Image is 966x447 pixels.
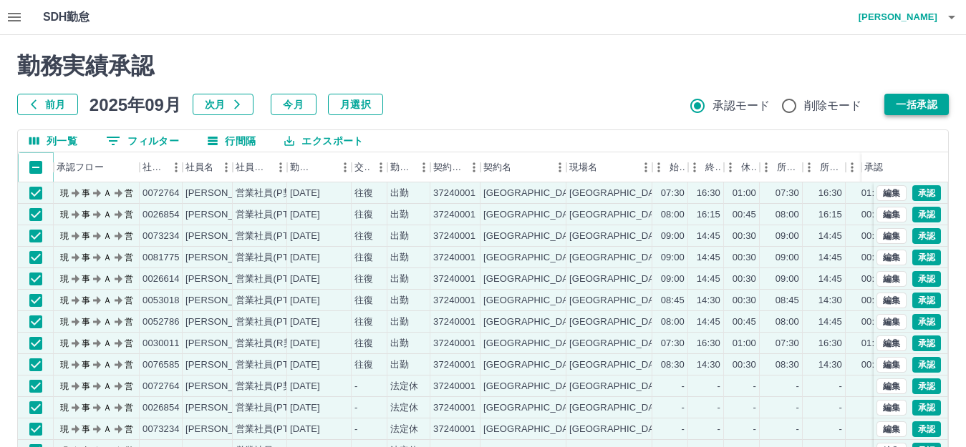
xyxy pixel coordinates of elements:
div: 休憩 [724,152,760,182]
div: 営業社員(R契約) [236,337,305,350]
div: 09:00 [776,251,799,265]
div: 00:30 [861,230,885,243]
div: 出勤 [390,187,409,200]
div: [GEOGRAPHIC_DATA]立[PERSON_NAME][GEOGRAPHIC_DATA] [569,423,854,436]
div: 14:45 [818,315,842,329]
div: [DATE] [290,358,320,372]
div: - [718,380,720,393]
div: 出勤 [390,208,409,222]
div: 09:00 [661,230,685,243]
button: 承認 [912,421,941,437]
text: Ａ [103,381,112,391]
div: 社員番号 [143,152,165,182]
div: 出勤 [390,315,409,329]
div: 所定開始 [777,152,800,182]
div: [GEOGRAPHIC_DATA] [483,272,582,286]
text: 事 [82,210,90,220]
div: 往復 [354,337,373,350]
div: 08:00 [776,315,799,329]
div: 37240001 [433,251,475,265]
div: 00:45 [861,315,885,329]
text: 現 [60,210,69,220]
text: 現 [60,188,69,198]
div: 契約コード [430,152,480,182]
button: 編集 [876,185,907,201]
div: [GEOGRAPHIC_DATA] [483,337,582,350]
text: 事 [82,403,90,413]
div: 0026854 [143,208,180,222]
div: - [718,423,720,436]
div: 営業社員(PT契約) [236,423,311,436]
text: Ａ [103,403,112,413]
button: 編集 [876,421,907,437]
div: 01:00 [733,337,756,350]
div: 営業社員(PT契約) [236,230,311,243]
div: 契約名 [483,152,511,182]
div: 法定休 [390,380,418,393]
div: 08:00 [776,208,799,222]
div: 0073234 [143,230,180,243]
div: - [839,380,842,393]
div: 14:45 [697,251,720,265]
div: 14:30 [818,294,842,308]
button: メニュー [270,157,291,178]
div: [DATE] [290,380,320,393]
div: [GEOGRAPHIC_DATA] [483,423,582,436]
div: 往復 [354,358,373,372]
button: メニュー [216,157,237,178]
text: 営 [125,403,133,413]
text: 現 [60,317,69,327]
button: メニュー [635,157,657,178]
text: 営 [125,381,133,391]
div: 往復 [354,230,373,243]
div: [PERSON_NAME] [185,208,264,222]
text: Ａ [103,338,112,348]
text: Ａ [103,188,112,198]
div: 出勤 [390,294,409,308]
button: メニュー [165,157,187,178]
div: 社員番号 [140,152,183,182]
button: ソート [314,157,334,177]
button: メニュー [549,157,571,178]
div: - [796,380,799,393]
div: 00:30 [733,294,756,308]
div: - [354,380,357,393]
div: 14:45 [818,272,842,286]
text: 現 [60,274,69,284]
button: 承認 [912,357,941,373]
div: [GEOGRAPHIC_DATA]立[PERSON_NAME][GEOGRAPHIC_DATA] [569,337,854,350]
div: 00:30 [733,230,756,243]
h5: 2025年09月 [90,94,181,115]
div: 休憩 [741,152,757,182]
div: [PERSON_NAME] [185,401,264,415]
div: 01:00 [861,337,885,350]
button: 編集 [876,378,907,394]
button: メニュー [413,157,435,178]
div: 16:30 [697,337,720,350]
div: [GEOGRAPHIC_DATA] [483,358,582,372]
div: 00:30 [861,358,885,372]
div: 往復 [354,187,373,200]
text: 営 [125,295,133,305]
div: 00:45 [733,208,756,222]
button: 編集 [876,228,907,244]
button: 編集 [876,314,907,330]
text: 営 [125,210,133,220]
div: 37240001 [433,358,475,372]
div: 09:00 [776,272,799,286]
div: [GEOGRAPHIC_DATA]立[PERSON_NAME][GEOGRAPHIC_DATA] [569,251,854,265]
div: 出勤 [390,230,409,243]
div: 現場名 [569,152,597,182]
div: 09:00 [661,272,685,286]
text: 営 [125,338,133,348]
div: 0026614 [143,272,180,286]
div: 承認 [864,152,883,182]
text: 事 [82,252,90,262]
div: [GEOGRAPHIC_DATA]立[PERSON_NAME][GEOGRAPHIC_DATA] [569,401,854,415]
button: 承認 [912,400,941,416]
div: 交通費 [352,152,387,182]
div: [PERSON_NAME] [185,187,264,200]
div: 08:00 [661,315,685,329]
div: 14:45 [697,272,720,286]
div: 37240001 [433,423,475,436]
